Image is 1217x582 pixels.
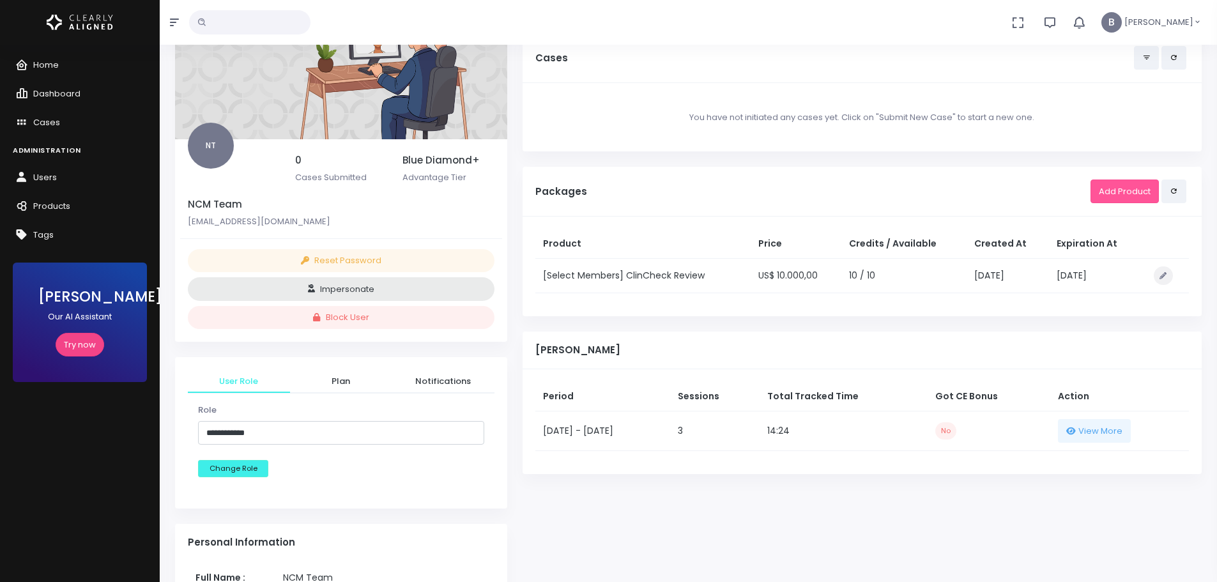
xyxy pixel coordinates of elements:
[198,404,217,417] label: Role
[967,258,1049,293] td: [DATE]
[47,9,113,36] img: Logo Horizontal
[198,375,280,388] span: User Role
[188,215,494,228] p: [EMAIL_ADDRESS][DOMAIN_NAME]
[56,333,104,356] a: Try now
[928,382,1050,411] th: Got CE Bonus
[188,306,494,330] button: Block User
[760,382,928,411] th: Total Tracked Time
[33,88,80,100] span: Dashboard
[967,229,1049,259] th: Created At
[841,258,967,293] td: 10 / 10
[1058,419,1131,443] button: View More
[188,249,494,273] button: Reset Password
[38,310,121,323] p: Our AI Assistant
[751,258,841,293] td: US$ 10.000,00
[188,537,494,548] h4: Personal Information
[935,422,956,440] span: No
[188,277,494,301] button: Impersonate
[535,344,1189,356] h5: [PERSON_NAME]
[295,171,387,184] p: Cases Submitted
[1101,12,1122,33] span: B
[188,123,234,169] span: NT
[33,229,54,241] span: Tags
[33,171,57,183] span: Users
[1091,180,1159,203] a: Add Product
[535,411,670,451] td: [DATE] - [DATE]
[841,229,967,259] th: Credits / Available
[1049,229,1142,259] th: Expiration At
[198,460,268,477] button: Change Role
[670,382,760,411] th: Sessions
[535,229,751,259] th: Product
[295,155,387,166] h5: 0
[535,52,1134,64] h5: Cases
[670,411,760,451] td: 3
[1078,425,1122,438] span: View More
[402,155,494,166] h5: Blue Diamond+
[1124,16,1193,29] span: [PERSON_NAME]
[535,96,1189,139] div: You have not initiated any cases yet. Click on "Submit New Case" to start a new one.
[1050,382,1189,411] th: Action
[300,375,382,388] span: Plan
[535,258,751,293] td: [Select Members] ClinCheck Review
[402,375,484,388] span: Notifications
[1049,258,1142,293] td: [DATE]
[402,171,494,184] p: Advantage Tier
[535,186,1091,197] h5: Packages
[38,288,121,305] h3: [PERSON_NAME]
[535,382,670,411] th: Period
[188,199,494,210] h5: NCM Team
[33,116,60,128] span: Cases
[751,229,841,259] th: Price
[760,411,928,451] td: 14:24
[33,200,70,212] span: Products
[33,59,59,71] span: Home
